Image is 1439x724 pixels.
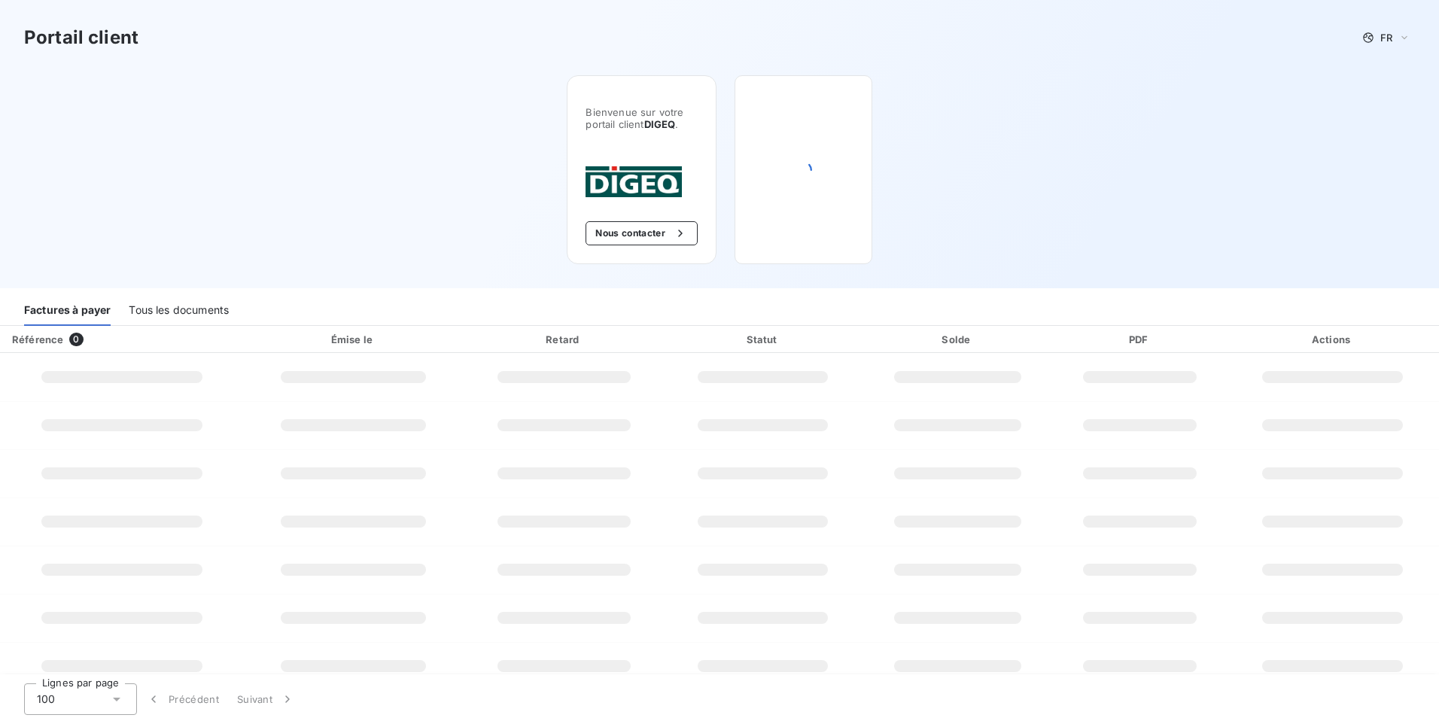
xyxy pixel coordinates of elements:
[24,24,138,51] h3: Portail client
[586,166,682,197] img: Company logo
[37,692,55,707] span: 100
[24,294,111,326] div: Factures à payer
[12,333,63,345] div: Référence
[129,294,229,326] div: Tous les documents
[247,332,461,347] div: Émise le
[1229,332,1436,347] div: Actions
[228,683,304,715] button: Suivant
[1057,332,1223,347] div: PDF
[69,333,83,346] span: 0
[137,683,228,715] button: Précédent
[586,106,698,130] span: Bienvenue sur votre portail client .
[1380,32,1392,44] span: FR
[668,332,859,347] div: Statut
[865,332,1051,347] div: Solde
[466,332,662,347] div: Retard
[644,118,676,130] span: DIGEQ
[586,221,697,245] button: Nous contacter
